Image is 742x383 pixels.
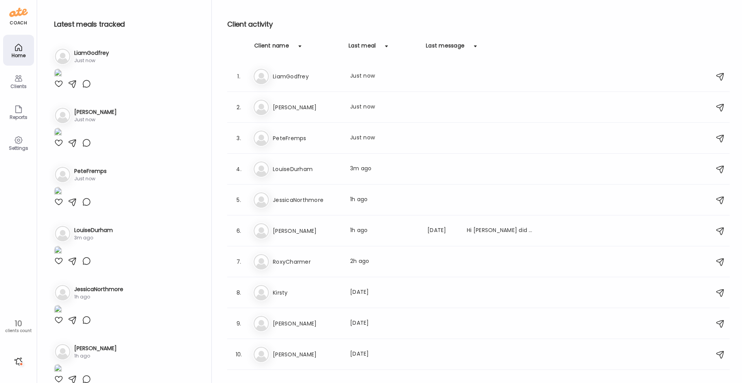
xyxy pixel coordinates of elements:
img: images%2FUAwOHZjgBffkJIGblYu5HPnSMUM2%2F7JsdYmdJC7jGI1BLAEaX%2FGmAWeq11soYVQnpgMHDs_1080 [54,69,62,79]
img: images%2FvpbmLMGCmDVsOUR63jGeboT893F3%2Fq6z5ccafQdVXSo3eKD6h%2FqkNHsLGgrM4MALZ8Oiu3_1080 [54,246,62,256]
div: [DATE] [350,350,418,359]
div: 5. [234,195,243,205]
div: Just now [350,72,418,81]
img: bg-avatar-default.svg [254,285,269,300]
h3: [PERSON_NAME] [273,226,341,236]
h2: Latest meals tracked [54,19,199,30]
div: 1. [234,72,243,81]
img: bg-avatar-default.svg [55,167,70,182]
img: images%2Fx2mjt0MkUFaPO2EjM5VOthJZYch1%2FDM9kY2x7x4R9ExJXMTXd%2FIYzOh07YPA2YgwA0FT7D_1080 [54,128,62,138]
h3: [PERSON_NAME] [273,103,341,112]
div: Last message [426,42,465,54]
img: bg-avatar-default.svg [55,226,70,241]
img: images%2Fr1MJTdTVcmaGV99ZvRg8wYCtdWJ2%2FE8iWjN7WKGnAdBKoiiet%2FM0yOQNbSY7mIZ4Cbtyk3_1080 [54,187,62,197]
img: bg-avatar-default.svg [254,192,269,208]
div: 3m ago [74,234,113,241]
div: Just now [74,175,107,182]
img: bg-avatar-default.svg [254,69,269,84]
h3: [PERSON_NAME] [273,319,341,328]
div: Reports [5,115,32,120]
div: 4. [234,164,243,174]
div: Just now [350,103,418,112]
div: 7. [234,257,243,266]
h3: Kirsty [273,288,341,297]
div: 2. [234,103,243,112]
h3: LouiseDurham [74,226,113,234]
img: bg-avatar-default.svg [55,49,70,64]
img: bg-avatar-default.svg [254,130,269,146]
img: images%2FeG6ITufXlZfJWLTzQJChGV6uFB82%2FvFAF6QeGqwVQIizAgWiB%2FuUyUycSEGZVuEZrBWshB_1080 [54,305,62,315]
h3: [PERSON_NAME] [74,344,117,352]
h2: Client activity [227,19,730,30]
div: Home [5,53,32,58]
div: 1h ago [350,226,418,236]
div: [DATE] [350,319,418,328]
div: 1h ago [74,352,117,359]
div: Settings [5,146,32,151]
div: 3m ago [350,164,418,174]
h3: JessicaNorthmore [74,285,123,293]
div: [DATE] [350,288,418,297]
div: Clients [5,84,32,89]
div: [DATE] [427,226,458,236]
div: clients count [3,328,34,334]
div: 8. [234,288,243,297]
div: Hi [PERSON_NAME] did you get the photos pal [467,226,535,236]
div: 3. [234,134,243,143]
h3: PeteFremps [273,134,341,143]
div: 6. [234,226,243,236]
h3: [PERSON_NAME] [273,350,341,359]
div: 10. [234,350,243,359]
h3: [PERSON_NAME] [74,108,117,116]
div: 9. [234,319,243,328]
div: Last meal [349,42,376,54]
img: bg-avatar-default.svg [254,316,269,331]
img: bg-avatar-default.svg [254,161,269,177]
div: 10 [3,319,34,328]
img: bg-avatar-default.svg [55,108,70,123]
div: Just now [74,57,109,64]
div: Just now [74,116,117,123]
img: images%2FqXFc7aMTU5fNNZiMnXpPEgEZiJe2%2Fe9tm7VD3Jx31THkIbTu8%2FpoAnvEssURqlJdhubO7q_1080 [54,364,62,375]
img: bg-avatar-default.svg [254,254,269,269]
div: Client name [254,42,289,54]
img: ate [9,6,28,19]
div: 2h ago [350,257,418,266]
h3: JessicaNorthmore [273,195,341,205]
h3: PeteFremps [74,167,107,175]
h3: LiamGodfrey [273,72,341,81]
img: bg-avatar-default.svg [254,100,269,115]
div: 1h ago [350,195,418,205]
img: bg-avatar-default.svg [254,347,269,362]
h3: LiamGodfrey [74,49,109,57]
div: coach [10,20,27,26]
h3: LouiseDurham [273,164,341,174]
img: bg-avatar-default.svg [55,285,70,300]
div: 1h ago [74,293,123,300]
img: bg-avatar-default.svg [55,344,70,359]
div: Just now [350,134,418,143]
img: bg-avatar-default.svg [254,223,269,239]
h3: RoxyCharmer [273,257,341,266]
